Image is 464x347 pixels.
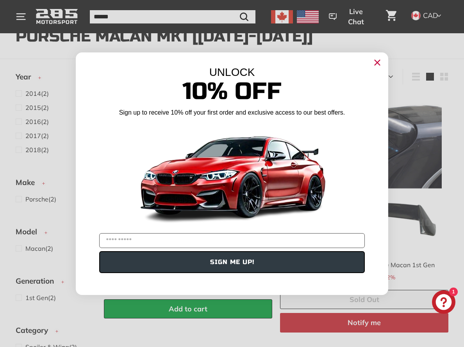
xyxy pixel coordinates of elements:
button: SIGN ME UP! [99,251,365,273]
span: UNLOCK [209,66,255,78]
input: YOUR EMAIL [99,233,365,248]
span: 10% Off [182,77,282,106]
span: Sign up to receive 10% off your first order and exclusive access to our best offers. [119,109,345,116]
img: Banner showing BMW 4 Series Body kit [134,120,330,230]
inbox-online-store-chat: Shopify online store chat [430,290,458,316]
button: Close dialog [371,56,384,69]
